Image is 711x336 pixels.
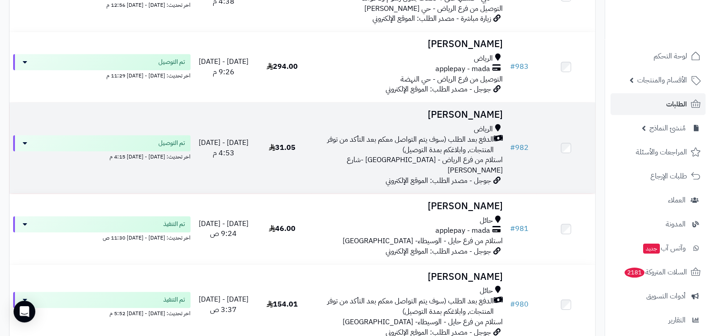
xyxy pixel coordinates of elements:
[611,237,706,259] a: وآتس آبجديد
[668,194,686,206] span: العملاء
[510,299,529,310] a: #980
[510,223,515,234] span: #
[315,272,503,282] h3: [PERSON_NAME]
[624,267,645,278] span: 2181
[668,314,686,326] span: التقارير
[611,93,706,115] a: الطلبات
[267,299,298,310] span: 154.01
[158,58,185,67] span: تم التوصيل
[269,142,296,153] span: 31.05
[666,218,686,230] span: المدونة
[315,296,494,317] span: الدفع بعد الطلب (سوف يتم التواصل معكم بعد التأكد من توفر المنتجات, وابلاغكم بمدة التوصيل)
[347,154,503,176] span: استلام من فرع الرياض - [GEOGRAPHIC_DATA] -شارع [PERSON_NAME]
[199,218,248,240] span: [DATE] - [DATE] 9:24 ص
[13,70,191,80] div: اخر تحديث: [DATE] - [DATE] 11:29 م
[611,261,706,283] a: السلات المتروكة2181
[158,139,185,148] span: تم التوصيل
[199,294,248,315] span: [DATE] - [DATE] 3:37 ص
[13,232,191,242] div: اخر تحديث: [DATE] - [DATE] 11:30 ص
[649,122,686,134] span: مُنشئ النماذج
[386,175,491,186] span: جوجل - مصدر الطلب: الموقع الإلكتروني
[364,3,503,14] span: التوصيل من فرع الرياض - حي [PERSON_NAME]
[372,13,491,24] span: زيارة مباشرة - مصدر الطلب: الموقع الإلكتروني
[14,301,35,322] div: Open Intercom Messenger
[666,98,687,110] span: الطلبات
[269,223,296,234] span: 46.00
[267,61,298,72] span: 294.00
[343,317,503,327] span: استلام من فرع حايل - الوسيطاء- [GEOGRAPHIC_DATA]
[611,165,706,187] a: طلبات الإرجاع
[386,84,491,95] span: جوجل - مصدر الطلب: الموقع الإلكتروني
[611,285,706,307] a: أدوات التسويق
[386,246,491,257] span: جوجل - مصدر الطلب: الموقع الإلكتروني
[199,137,248,158] span: [DATE] - [DATE] 4:53 م
[611,309,706,331] a: التقارير
[637,74,687,86] span: الأقسام والمنتجات
[163,220,185,229] span: تم التنفيذ
[13,308,191,317] div: اخر تحديث: [DATE] - [DATE] 5:52 م
[480,286,493,296] span: حائل
[315,110,503,120] h3: [PERSON_NAME]
[642,242,686,254] span: وآتس آب
[13,151,191,161] div: اخر تحديث: [DATE] - [DATE] 4:15 م
[510,299,515,310] span: #
[315,134,494,155] span: الدفع بعد الطلب (سوف يتم التواصل معكم بعد التأكد من توفر المنتجات, وابلاغكم بمدة التوصيل)
[510,142,529,153] a: #982
[649,16,702,35] img: logo-2.png
[654,50,687,62] span: لوحة التحكم
[510,61,515,72] span: #
[611,189,706,211] a: العملاء
[510,142,515,153] span: #
[643,244,660,254] span: جديد
[624,266,687,278] span: السلات المتروكة
[315,39,503,49] h3: [PERSON_NAME]
[611,141,706,163] a: المراجعات والأسئلة
[646,290,686,302] span: أدوات التسويق
[343,235,503,246] span: استلام من فرع حايل - الوسيطاء- [GEOGRAPHIC_DATA]
[199,56,248,77] span: [DATE] - [DATE] 9:26 م
[401,74,503,85] span: التوصيل من فرع الرياض - حي النهضة
[480,216,493,226] span: حائل
[474,124,493,134] span: الرياض
[611,45,706,67] a: لوحة التحكم
[510,61,529,72] a: #983
[510,223,529,234] a: #981
[315,201,503,211] h3: [PERSON_NAME]
[650,170,687,182] span: طلبات الإرجاع
[163,295,185,304] span: تم التنفيذ
[435,226,490,236] span: applepay - mada
[611,213,706,235] a: المدونة
[435,64,490,74] span: applepay - mada
[636,146,687,158] span: المراجعات والأسئلة
[474,53,493,64] span: الرياض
